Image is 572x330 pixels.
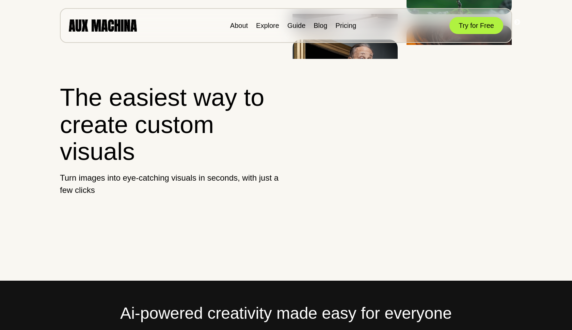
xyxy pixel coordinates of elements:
a: Guide [287,22,305,29]
button: Try for Free [449,17,503,34]
a: Pricing [335,22,356,29]
img: AUX MACHINA [69,19,137,31]
a: Blog [314,22,327,29]
a: Explore [256,22,279,29]
a: About [230,22,248,29]
h1: The easiest way to create custom visuals [60,84,280,165]
p: Turn images into eye-catching visuals in seconds, with just a few clicks [60,172,280,196]
h2: Ai-powered creativity made easy for everyone [60,301,512,326]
